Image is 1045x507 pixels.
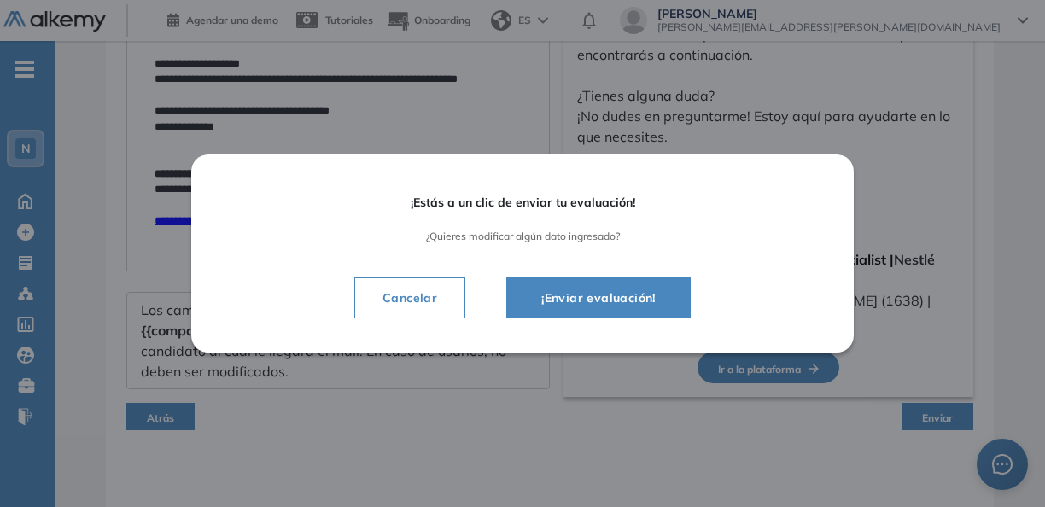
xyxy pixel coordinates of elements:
button: Cancelar [354,277,465,318]
span: ¿Quieres modificar algún dato ingresado? [239,230,806,242]
span: ¡Estás a un clic de enviar tu evaluación! [239,195,806,210]
button: ¡Enviar evaluación! [506,277,691,318]
span: Cancelar [369,288,451,308]
span: ¡Enviar evaluación! [528,288,669,308]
